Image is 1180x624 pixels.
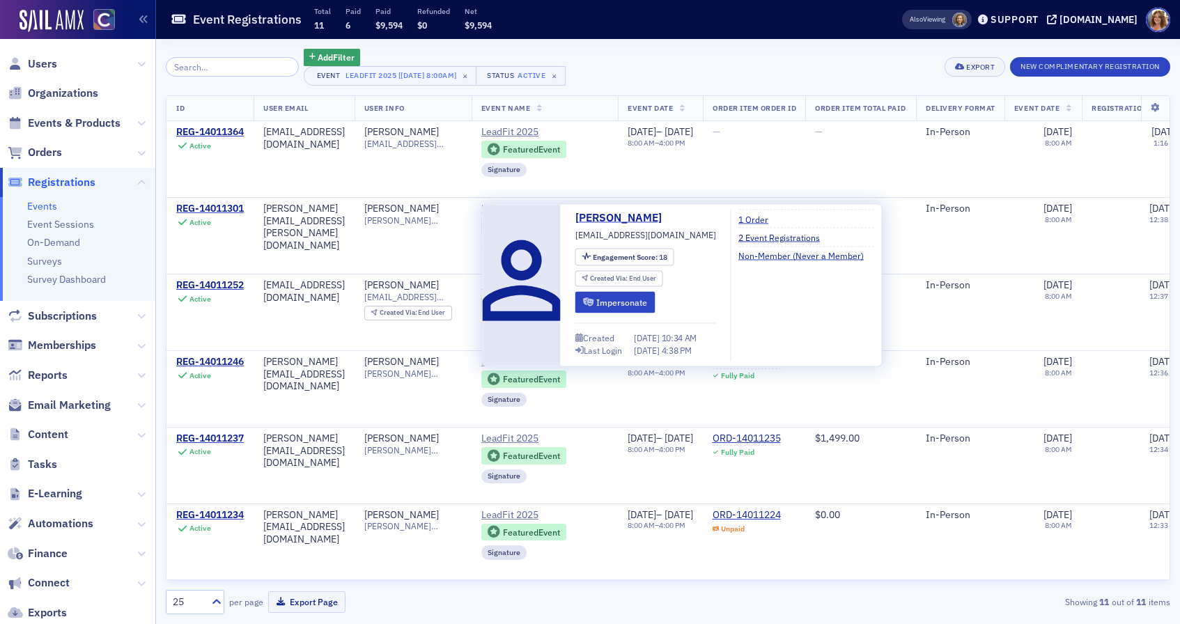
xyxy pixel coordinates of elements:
[1092,103,1168,113] span: Registration Date
[263,103,308,113] span: User Email
[176,279,244,292] a: REG-14011252
[364,292,462,302] span: [EMAIL_ADDRESS][DOMAIN_NAME]
[628,202,656,214] span: [DATE]
[263,509,345,546] div: [PERSON_NAME][EMAIL_ADDRESS][DOMAIN_NAME]
[575,270,663,286] div: Created Via: End User
[364,445,462,455] span: [PERSON_NAME][EMAIL_ADDRESS][DOMAIN_NAME]
[28,398,111,413] span: Email Marketing
[8,546,68,561] a: Finance
[28,368,68,383] span: Reports
[1045,520,1072,530] time: 8:00 AM
[476,66,566,86] button: StatusActive×
[1149,279,1178,291] span: [DATE]
[481,203,608,215] a: LeadFit 2025
[1045,368,1072,377] time: 8:00 AM
[659,444,685,454] time: 4:00 PM
[815,508,840,521] span: $0.00
[1043,279,1072,291] span: [DATE]
[628,521,693,530] div: –
[189,218,211,227] div: Active
[481,509,608,522] a: LeadFit 2025
[926,279,995,292] div: In-Person
[364,203,439,215] div: [PERSON_NAME]
[8,145,62,160] a: Orders
[926,126,995,139] div: In-Person
[364,306,452,320] div: Created Via: End User
[481,393,527,407] div: Signature
[628,125,656,138] span: [DATE]
[1146,8,1170,32] span: Profile
[503,529,560,536] div: Featured Event
[375,6,403,16] p: Paid
[481,432,608,445] span: LeadFit 2025
[713,203,781,215] div: ORD-14011164
[1154,138,1180,148] time: 1:16 PM
[314,6,331,16] p: Total
[304,66,477,86] button: EventLeadFit 2025 [[DATE] 8:00am]×
[926,509,995,522] div: In-Person
[27,255,62,267] a: Surveys
[713,125,720,138] span: —
[28,546,68,561] span: Finance
[193,11,302,28] h1: Event Registrations
[518,71,545,80] div: Active
[1149,214,1180,224] time: 12:38 PM
[1149,508,1178,521] span: [DATE]
[8,516,93,531] a: Automations
[952,13,967,27] span: Lindsay Moore
[481,545,527,559] div: Signature
[1134,595,1149,608] strong: 11
[1045,291,1072,301] time: 8:00 AM
[364,279,439,292] a: [PERSON_NAME]
[28,86,98,101] span: Organizations
[713,103,796,113] span: Order Item Order ID
[346,68,457,82] div: LeadFit 2025 [[DATE] 8:00am]
[364,126,439,139] a: [PERSON_NAME]
[176,356,244,368] a: REG-14011246
[575,249,674,266] div: Engagement Score: 18
[548,70,561,82] span: ×
[28,145,62,160] span: Orders
[720,524,744,533] div: Unpaid
[665,125,693,138] span: [DATE]
[481,469,527,483] div: Signature
[628,509,693,522] div: –
[1010,57,1170,77] button: New Complimentary Registration
[628,368,655,377] time: 8:00 AM
[263,126,345,150] div: [EMAIL_ADDRESS][DOMAIN_NAME]
[263,203,345,251] div: [PERSON_NAME][EMAIL_ADDRESS][PERSON_NAME][DOMAIN_NAME]
[1043,355,1072,368] span: [DATE]
[364,356,439,368] div: [PERSON_NAME]
[8,605,67,621] a: Exports
[665,508,693,521] span: [DATE]
[28,338,96,353] span: Memberships
[926,432,995,445] div: In-Person
[815,125,823,138] span: —
[314,71,343,80] div: Event
[628,103,673,113] span: Event Date
[945,57,1005,77] button: Export
[8,56,57,72] a: Users
[659,368,685,377] time: 4:00 PM
[481,370,566,388] div: Featured Event
[720,448,754,457] div: Fully Paid
[465,6,492,16] p: Net
[318,51,355,63] span: Add Filter
[1149,368,1180,377] time: 12:36 PM
[189,141,211,150] div: Active
[364,432,439,445] div: [PERSON_NAME]
[583,334,614,341] div: Created
[8,86,98,101] a: Organizations
[1043,508,1072,521] span: [DATE]
[263,279,345,304] div: [EMAIL_ADDRESS][DOMAIN_NAME]
[1047,15,1142,24] button: [DOMAIN_NAME]
[481,163,527,177] div: Signature
[662,345,692,356] span: 4:38 PM
[176,203,244,215] a: REG-14011301
[720,371,754,380] div: Fully Paid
